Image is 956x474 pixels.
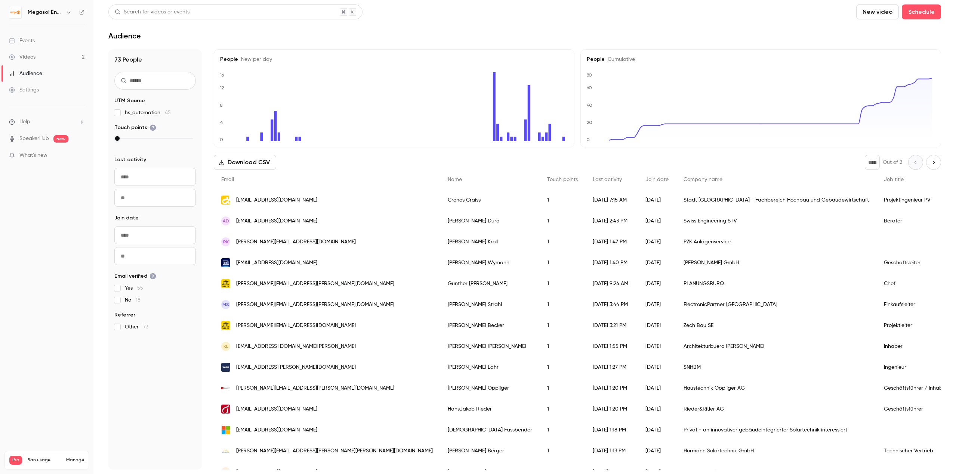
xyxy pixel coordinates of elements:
[676,211,876,231] div: Swiss Engineering STV
[221,279,230,288] img: web.de
[236,217,317,225] span: [EMAIL_ADDRESS][DOMAIN_NAME]
[676,399,876,420] div: Rieder&Ritler AG
[856,4,899,19] button: New video
[236,238,356,246] span: [PERSON_NAME][EMAIL_ADDRESS][DOMAIN_NAME]
[676,420,876,440] div: Privat - an innovativer gebäudeintegrierter Solartechnik interessiert
[223,238,229,245] span: RK
[9,37,35,44] div: Events
[114,272,156,280] span: Email verified
[540,440,585,461] div: 1
[585,357,638,378] div: [DATE] 1:27 PM
[137,286,143,291] span: 55
[540,190,585,211] div: 1
[114,214,139,222] span: Join date
[220,103,223,108] text: 8
[638,378,676,399] div: [DATE]
[114,189,196,207] input: To
[221,321,230,330] img: web.de
[883,159,902,166] p: Out of 2
[53,135,68,143] span: new
[676,190,876,211] div: Stadt [GEOGRAPHIC_DATA] - Fachbereich Hochbau und Gebäudewirtschaft
[114,247,196,265] input: To
[9,53,36,61] div: Videos
[440,336,540,357] div: [PERSON_NAME] [PERSON_NAME]
[540,315,585,336] div: 1
[638,252,676,273] div: [DATE]
[638,190,676,211] div: [DATE]
[638,357,676,378] div: [DATE]
[115,8,189,16] div: Search for videos or events
[236,196,317,204] span: [EMAIL_ADDRESS][DOMAIN_NAME]
[540,357,585,378] div: 1
[585,190,638,211] div: [DATE] 7:15 AM
[440,252,540,273] div: [PERSON_NAME] Wymann
[540,420,585,440] div: 1
[221,446,230,455] img: hoermann-solar.de
[143,324,148,330] span: 73
[540,231,585,252] div: 1
[638,440,676,461] div: [DATE]
[238,57,272,62] span: New per day
[585,378,638,399] div: [DATE] 1:20 PM
[220,72,224,78] text: 16
[540,252,585,273] div: 1
[585,273,638,294] div: [DATE] 9:24 AM
[214,155,276,170] button: Download CSV
[684,177,722,182] span: Company name
[638,315,676,336] div: [DATE]
[605,57,635,62] span: Cumulative
[638,420,676,440] div: [DATE]
[221,405,230,414] img: riederritler.ch
[448,177,462,182] span: Name
[440,231,540,252] div: [PERSON_NAME] Kroll
[676,231,876,252] div: PZK Anlagenservice
[165,110,171,115] span: 45
[585,231,638,252] div: [DATE] 1:47 PM
[236,405,317,413] span: [EMAIL_ADDRESS][DOMAIN_NAME]
[587,120,592,125] text: 20
[586,72,592,78] text: 80
[585,315,638,336] div: [DATE] 3:21 PM
[9,456,22,465] span: Pro
[223,343,228,350] span: KL
[220,137,223,142] text: 0
[676,294,876,315] div: ElectronicPartner [GEOGRAPHIC_DATA]
[585,294,638,315] div: [DATE] 3:44 PM
[676,440,876,461] div: Hörmann Solartechnik GmbH
[114,97,145,105] span: UTM Source
[638,211,676,231] div: [DATE]
[114,226,196,244] input: From
[540,273,585,294] div: 1
[540,378,585,399] div: 1
[114,168,196,186] input: From
[236,343,356,350] span: [EMAIL_ADDRESS][DOMAIN_NAME][PERSON_NAME]
[236,426,317,434] span: [EMAIL_ADDRESS][DOMAIN_NAME]
[221,425,230,434] img: outlook.com
[926,155,941,170] button: Next page
[440,420,540,440] div: [DEMOGRAPHIC_DATA] Fassbender
[587,103,592,108] text: 40
[585,440,638,461] div: [DATE] 1:13 PM
[9,86,39,94] div: Settings
[638,273,676,294] div: [DATE]
[221,363,230,372] img: snhbm.lu
[222,301,229,308] span: MS
[221,177,234,182] span: Email
[236,447,433,455] span: [PERSON_NAME][EMAIL_ADDRESS][PERSON_NAME][PERSON_NAME][DOMAIN_NAME]
[676,378,876,399] div: Haustechnik Oppliger AG
[440,294,540,315] div: [PERSON_NAME] Strähl
[27,457,62,463] span: Plan usage
[9,6,21,18] img: Megasol Energie AG
[586,85,592,90] text: 60
[221,196,230,205] img: ludwigsburg.de
[114,156,146,163] span: Last activity
[236,364,356,371] span: [EMAIL_ADDRESS][PERSON_NAME][DOMAIN_NAME]
[19,152,47,159] span: What's new
[236,259,317,267] span: [EMAIL_ADDRESS][DOMAIN_NAME]
[585,336,638,357] div: [DATE] 1:55 PM
[9,118,84,126] li: help-dropdown-opener
[236,280,394,288] span: [PERSON_NAME][EMAIL_ADDRESS][PERSON_NAME][DOMAIN_NAME]
[221,258,230,267] img: bluewin.ch
[676,273,876,294] div: PLANUNGSBÜRO
[585,399,638,420] div: [DATE] 1:20 PM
